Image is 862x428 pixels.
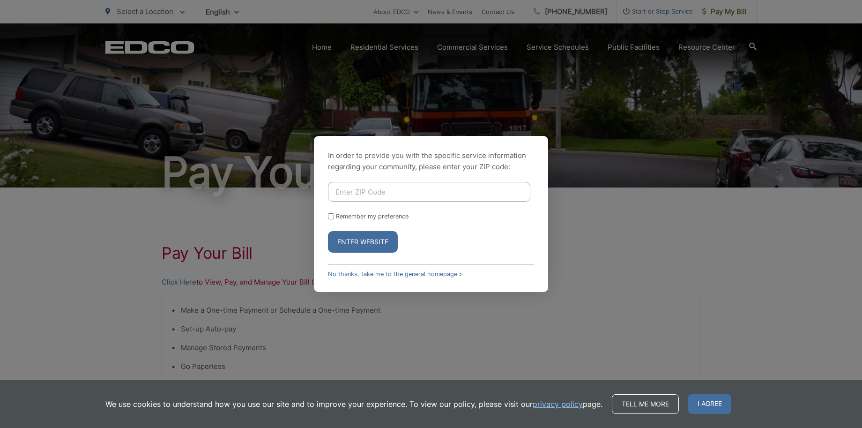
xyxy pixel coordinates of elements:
[336,213,409,220] label: Remember my preference
[328,231,398,253] button: Enter Website
[612,394,679,414] a: Tell me more
[328,270,463,278] a: No thanks, take me to the general homepage >
[533,398,583,410] a: privacy policy
[105,398,602,410] p: We use cookies to understand how you use our site and to improve your experience. To view our pol...
[688,394,731,414] span: I agree
[328,182,530,202] input: Enter ZIP Code
[328,150,534,173] p: In order to provide you with the specific service information regarding your community, please en...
